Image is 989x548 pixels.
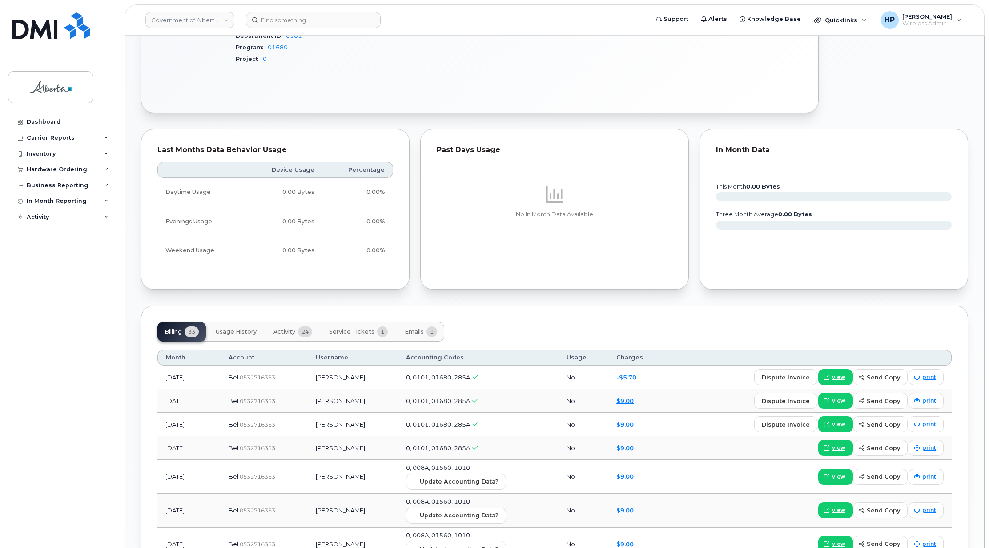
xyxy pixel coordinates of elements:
[240,445,275,451] span: 0532716353
[406,444,470,451] span: 0, 0101, 01680, 285A
[884,15,895,25] span: HP
[922,473,936,481] span: print
[406,474,506,490] button: Update Accounting Data?
[377,326,388,337] span: 1
[229,507,240,514] span: Bell
[818,416,853,432] a: view
[308,413,398,436] td: [PERSON_NAME]
[818,440,853,456] a: view
[867,506,900,515] span: send copy
[650,10,695,28] a: Support
[157,460,221,494] td: [DATE]
[322,162,393,178] th: Percentage
[616,540,634,548] a: $9.00
[867,420,900,429] span: send copy
[308,460,398,494] td: [PERSON_NAME]
[818,502,853,518] a: view
[922,444,936,452] span: print
[762,373,810,382] span: dispute invoice
[221,350,307,366] th: Account
[875,11,968,29] div: Himanshu Patel
[754,393,817,409] button: dispute invoice
[229,473,240,480] span: Bell
[329,328,374,335] span: Service Tickets
[922,420,936,428] span: print
[308,350,398,366] th: Username
[240,541,275,548] span: 0532716353
[825,16,857,24] span: Quicklinks
[922,397,936,405] span: print
[268,44,288,51] a: 01680
[322,236,393,265] td: 0.00%
[216,328,257,335] span: Usage History
[808,11,873,29] div: Quicklinks
[229,421,240,428] span: Bell
[229,374,240,381] span: Bell
[145,12,234,28] a: Government of Alberta (GOA)
[922,373,936,381] span: print
[853,469,908,485] button: send copy
[909,502,944,518] a: print
[733,10,807,28] a: Knowledge Base
[818,469,853,485] a: view
[322,178,393,207] td: 0.00%
[909,440,944,456] a: print
[832,397,845,405] span: view
[559,366,608,389] td: No
[308,389,398,413] td: [PERSON_NAME]
[157,145,393,154] div: Last Months Data Behavior Usage
[616,374,636,381] a: -$5.70
[867,373,900,382] span: send copy
[236,44,268,51] span: Program
[426,326,437,337] span: 1
[286,32,302,39] a: 0101
[157,366,221,389] td: [DATE]
[157,413,221,436] td: [DATE]
[559,494,608,528] td: No
[244,178,322,207] td: 0.00 Bytes
[157,178,244,207] td: Daytime Usage
[853,440,908,456] button: send copy
[754,369,817,385] button: dispute invoice
[236,32,286,39] span: Department ID
[747,15,801,24] span: Knowledge Base
[616,421,634,428] a: $9.00
[406,374,470,381] span: 0, 0101, 01680, 285A
[157,236,393,265] tr: Friday from 6:00pm to Monday 8:00am
[406,532,470,539] span: 0, 008A, 01560, 1010
[263,56,267,62] a: 0
[437,145,672,154] div: Past Days Usage
[909,416,944,432] a: print
[746,183,780,190] tspan: 0.00 Bytes
[308,436,398,460] td: [PERSON_NAME]
[405,328,424,335] span: Emails
[420,511,499,520] span: Update Accounting Data?
[832,506,845,514] span: view
[406,421,470,428] span: 0, 0101, 01680, 285A
[240,507,275,514] span: 0532716353
[559,389,608,413] td: No
[867,397,900,405] span: send copy
[832,540,845,548] span: view
[273,328,295,335] span: Activity
[240,473,275,480] span: 0532716353
[832,473,845,481] span: view
[754,416,817,432] button: dispute invoice
[818,393,853,409] a: view
[616,473,634,480] a: $9.00
[157,207,393,236] tr: Weekdays from 6:00pm to 8:00am
[853,393,908,409] button: send copy
[762,420,810,429] span: dispute invoice
[853,416,908,432] button: send copy
[778,211,812,218] tspan: 0.00 Bytes
[867,444,900,452] span: send copy
[716,211,812,218] text: three month average
[236,56,263,62] span: Project
[853,502,908,518] button: send copy
[608,350,667,366] th: Charges
[157,494,221,528] td: [DATE]
[922,540,936,548] span: print
[244,236,322,265] td: 0.00 Bytes
[616,444,634,451] a: $9.00
[244,162,322,178] th: Device Usage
